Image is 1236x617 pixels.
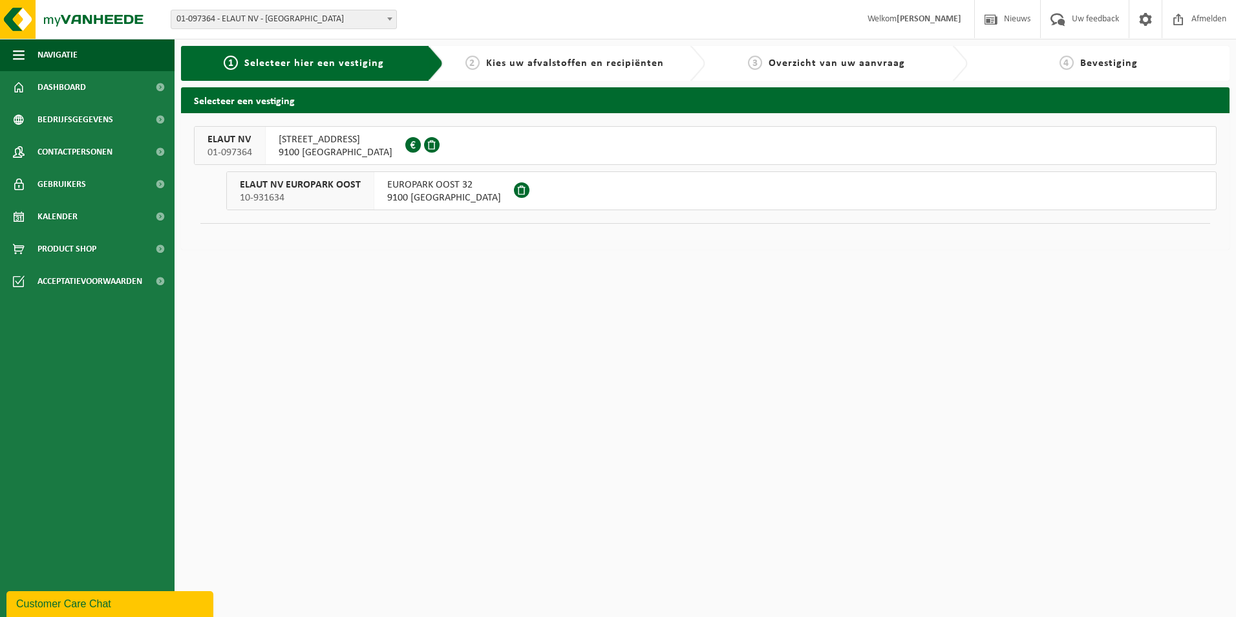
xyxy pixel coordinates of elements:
span: Kies uw afvalstoffen en recipiënten [486,58,664,69]
h2: Selecteer een vestiging [181,87,1230,113]
span: ELAUT NV EUROPARK OOST [240,179,361,191]
span: 10-931634 [240,191,361,204]
span: 2 [465,56,480,70]
span: 1 [224,56,238,70]
span: Dashboard [37,71,86,103]
span: [STREET_ADDRESS] [279,133,392,146]
span: Bevestiging [1080,58,1138,69]
span: 4 [1060,56,1074,70]
span: Gebruikers [37,168,86,200]
span: Navigatie [37,39,78,71]
span: Overzicht van uw aanvraag [769,58,905,69]
span: 9100 [GEOGRAPHIC_DATA] [279,146,392,159]
strong: [PERSON_NAME] [897,14,961,24]
span: EUROPARK OOST 32 [387,179,501,191]
span: 9100 [GEOGRAPHIC_DATA] [387,191,501,204]
span: 01-097364 - ELAUT NV - SINT-NIKLAAS [171,10,396,28]
button: ELAUT NV EUROPARK OOST 10-931634 EUROPARK OOST 329100 [GEOGRAPHIC_DATA] [226,171,1217,210]
span: Acceptatievoorwaarden [37,265,142,298]
span: Bedrijfsgegevens [37,103,113,136]
span: Selecteer hier een vestiging [244,58,384,69]
span: Contactpersonen [37,136,112,168]
span: 01-097364 - ELAUT NV - SINT-NIKLAAS [171,10,397,29]
span: Product Shop [37,233,96,265]
span: Kalender [37,200,78,233]
span: ELAUT NV [208,133,252,146]
span: 01-097364 [208,146,252,159]
button: ELAUT NV 01-097364 [STREET_ADDRESS]9100 [GEOGRAPHIC_DATA] [194,126,1217,165]
span: 3 [748,56,762,70]
iframe: chat widget [6,589,216,617]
